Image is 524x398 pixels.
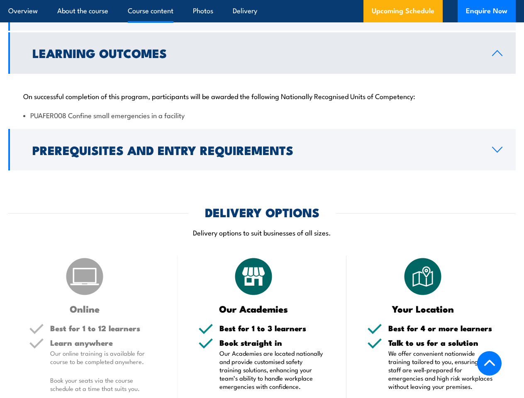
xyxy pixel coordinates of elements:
[198,304,310,313] h3: Our Academies
[50,349,157,366] p: Our online training is available for course to be completed anywhere.
[388,324,495,332] h5: Best for 4 or more learners
[8,32,516,74] a: Learning Outcomes
[367,304,478,313] h3: Your Location
[29,304,140,313] h3: Online
[205,206,319,217] h2: DELIVERY OPTIONS
[8,228,516,237] p: Delivery options to suit businesses of all sizes.
[219,339,326,347] h5: Book straight in
[388,339,495,347] h5: Talk to us for a solution
[23,110,501,120] li: PUAFER008 Confine small emergencies in a facility
[50,376,157,393] p: Book your seats via the course schedule at a time that suits you.
[388,349,495,391] p: We offer convenient nationwide training tailored to you, ensuring your staff are well-prepared fo...
[219,324,326,332] h5: Best for 1 to 3 learners
[23,92,501,100] p: On successful completion of this program, participants will be awarded the following Nationally R...
[32,47,479,58] h2: Learning Outcomes
[8,129,516,170] a: Prerequisites and Entry Requirements
[50,339,157,347] h5: Learn anywhere
[219,349,326,391] p: Our Academies are located nationally and provide customised safety training solutions, enhancing ...
[32,144,479,155] h2: Prerequisites and Entry Requirements
[50,324,157,332] h5: Best for 1 to 12 learners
